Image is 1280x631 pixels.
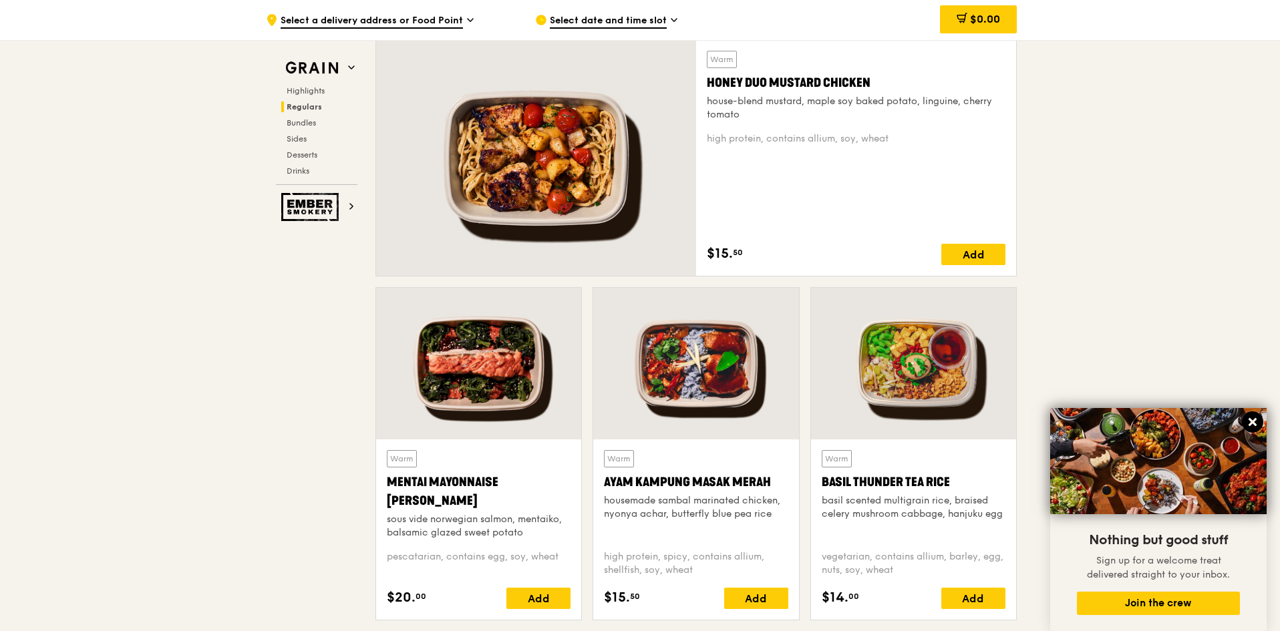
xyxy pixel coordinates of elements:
[550,14,667,29] span: Select date and time slot
[707,73,1005,92] div: Honey Duo Mustard Chicken
[604,494,788,521] div: housemade sambal marinated chicken, nyonya achar, butterfly blue pea rice
[1087,555,1230,580] span: Sign up for a welcome treat delivered straight to your inbox.
[1077,592,1240,615] button: Join the crew
[416,591,426,602] span: 00
[941,588,1005,609] div: Add
[287,86,325,95] span: Highlights
[970,13,1000,25] span: $0.00
[941,244,1005,265] div: Add
[707,95,1005,122] div: house-blend mustard, maple soy baked potato, linguine, cherry tomato
[1089,532,1228,548] span: Nothing but good stuff
[387,550,571,577] div: pescatarian, contains egg, soy, wheat
[604,588,630,608] span: $15.
[281,14,463,29] span: Select a delivery address or Food Point
[707,51,737,68] div: Warm
[287,134,307,144] span: Sides
[287,102,322,112] span: Regulars
[287,118,316,128] span: Bundles
[822,494,1005,521] div: basil scented multigrain rice, braised celery mushroom cabbage, hanjuku egg
[822,473,1005,491] div: Basil Thunder Tea Rice
[822,550,1005,577] div: vegetarian, contains allium, barley, egg, nuts, soy, wheat
[848,591,859,602] span: 00
[287,166,309,176] span: Drinks
[630,591,640,602] span: 50
[724,588,788,609] div: Add
[287,150,317,160] span: Desserts
[604,473,788,491] div: Ayam Kampung Masak Merah
[281,56,343,80] img: Grain web logo
[707,132,1005,146] div: high protein, contains allium, soy, wheat
[1242,411,1263,433] button: Close
[387,513,571,540] div: sous vide norwegian salmon, mentaiko, balsamic glazed sweet potato
[1050,408,1267,514] img: DSC07876-Edit02-Large.jpeg
[506,588,571,609] div: Add
[604,450,634,467] div: Warm
[387,450,417,467] div: Warm
[387,588,416,608] span: $20.
[822,450,852,467] div: Warm
[707,244,733,264] span: $15.
[387,473,571,510] div: Mentai Mayonnaise [PERSON_NAME]
[604,550,788,577] div: high protein, spicy, contains allium, shellfish, soy, wheat
[822,588,848,608] span: $14.
[281,193,343,221] img: Ember Smokery web logo
[733,247,743,258] span: 50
